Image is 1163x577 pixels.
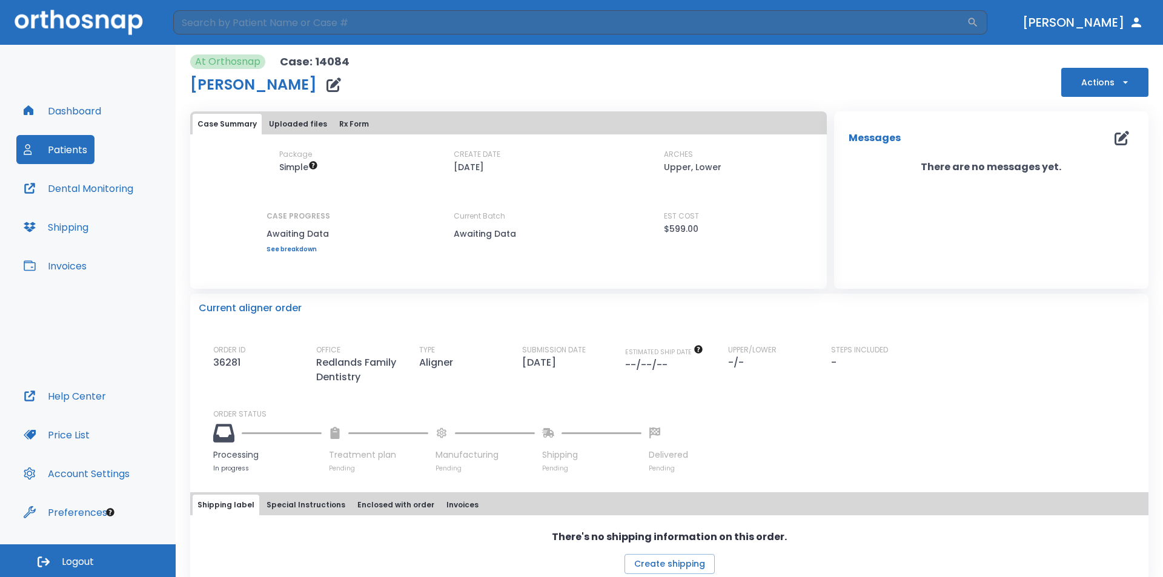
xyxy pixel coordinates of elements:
p: Pending [329,464,428,473]
button: Case Summary [193,114,262,134]
p: -/- [728,355,749,370]
p: --/--/-- [625,358,672,372]
button: Uploaded files [264,114,332,134]
p: Awaiting Data [454,226,563,241]
h1: [PERSON_NAME] [190,77,317,92]
button: Help Center [16,381,113,410]
img: Orthosnap [15,10,143,35]
p: SUBMISSION DATE [522,345,586,355]
button: Create shipping [625,554,715,574]
button: Shipping [16,213,96,242]
button: Actions [1061,68,1148,97]
button: Rx Form [334,114,374,134]
p: ORDER ID [213,345,245,355]
button: Special Instructions [262,495,350,515]
button: Dashboard [16,96,108,125]
p: Aligner [419,355,458,370]
p: Awaiting Data [267,226,330,241]
p: Pending [436,464,535,473]
button: [PERSON_NAME] [1018,12,1148,33]
button: Preferences [16,498,114,527]
p: CASE PROGRESS [267,211,330,222]
p: Manufacturing [436,449,535,461]
p: TYPE [419,345,435,355]
p: ARCHES [664,149,693,160]
p: Case: 14084 [280,54,350,69]
span: The date will be available after approving treatment plan [625,348,703,357]
p: Current aligner order [199,301,302,315]
p: Messages [849,131,901,145]
p: UPPER/LOWER [728,345,777,355]
button: Dental Monitoring [16,174,141,203]
button: Shipping label [193,495,259,515]
button: Account Settings [16,459,137,488]
div: tabs [193,114,824,134]
button: Invoices [442,495,483,515]
p: Delivered [649,449,688,461]
span: Logout [62,555,94,569]
p: OFFICE [316,345,340,355]
a: See breakdown [267,246,330,253]
p: [DATE] [454,160,484,174]
p: Shipping [542,449,641,461]
button: Invoices [16,251,94,280]
button: Patients [16,135,94,164]
p: Pending [542,464,641,473]
div: tabs [193,495,1146,515]
p: STEPS INCLUDED [831,345,888,355]
p: CREATE DATE [454,149,500,160]
p: Package [279,149,312,160]
p: EST COST [664,211,699,222]
p: There are no messages yet. [834,160,1148,174]
p: Processing [213,449,322,461]
p: - [831,355,837,370]
input: Search by Patient Name or Case # [173,10,967,35]
span: Up to 10 Steps (20 aligners) [279,161,318,173]
button: Enclosed with order [353,495,439,515]
p: ORDER STATUS [213,409,1140,420]
p: 36281 [213,355,245,370]
button: Price List [16,420,97,449]
p: Treatment plan [329,449,428,461]
p: Current Batch [454,211,563,222]
p: [DATE] [522,355,561,370]
p: Redlands Family Dentistry [316,355,419,384]
div: Tooltip anchor [105,507,116,518]
p: There's no shipping information on this order. [552,530,787,544]
p: In progress [213,464,322,473]
p: $599.00 [664,222,698,236]
p: At Orthosnap [195,54,260,69]
p: Upper, Lower [664,160,721,174]
p: Pending [649,464,688,473]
